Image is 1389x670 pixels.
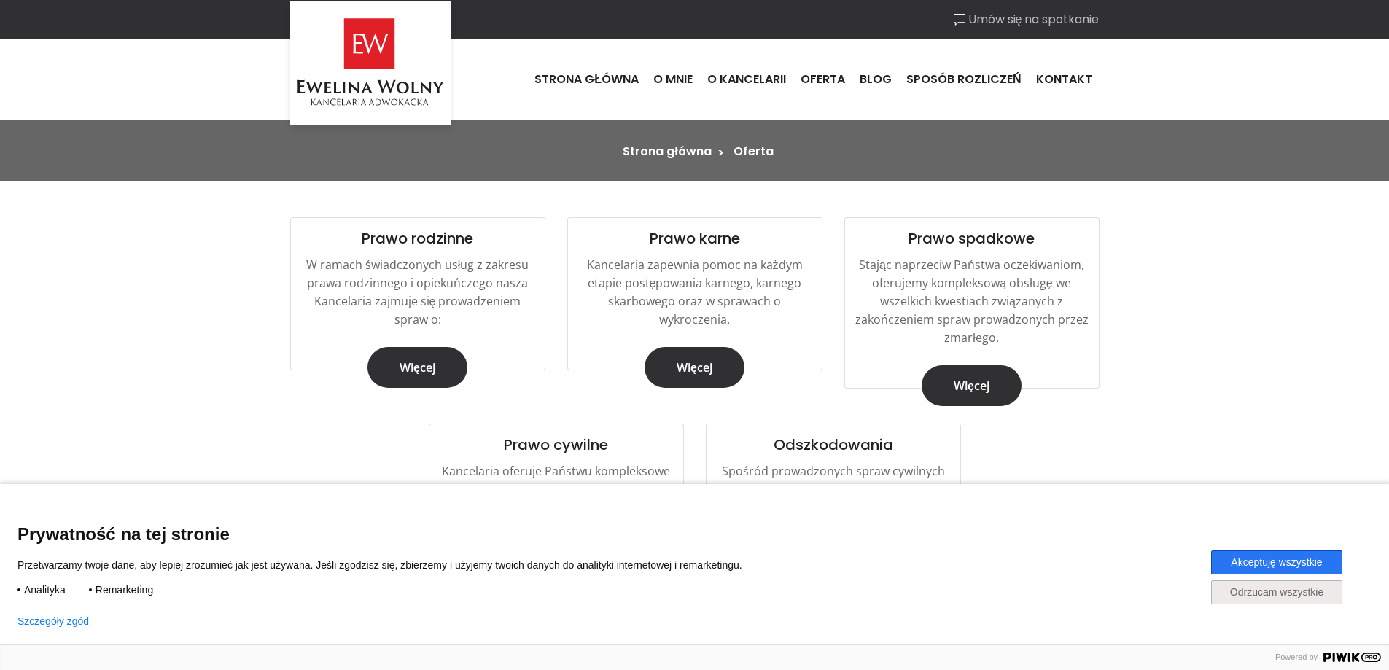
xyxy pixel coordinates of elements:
[1269,653,1323,662] span: Powered by
[623,143,711,160] a: Strona główna
[291,218,545,247] h4: Prawo rodzinne
[734,143,774,160] li: Oferta
[712,462,954,535] p: Spośród prowadzonych spraw cywilnych należy szczególnie wyróżnić sprawy dotyczące odpowiedzialnoś...
[17,558,764,572] p: Przetwarzamy twoje dane, aby lepiej zrozumieć jak jest używana. Jeśli zgodzisz się, zbierzemy i u...
[1029,60,1100,99] a: Kontakt
[1211,580,1342,604] button: Odrzucam wszystkie
[435,462,677,553] p: Kancelaria oferuje Państwu kompleksowe doradztwo prawne i reprezentację we wszystkich rodzajach s...
[429,424,683,453] h4: Prawo cywilne
[568,218,822,247] h4: Prawo karne
[922,365,1022,406] a: Więcej
[1211,550,1342,574] button: Akceptuję wszystkie
[367,347,467,388] a: Więcej
[852,60,899,99] a: Blog
[17,615,89,627] button: Szczegóły zgód
[851,256,1093,347] p: Stając naprzeciw Państwa oczekiwaniom, oferujemy kompleksową obsługę we wszelkich kwestiach związ...
[17,523,1372,545] span: Prywatność na tej stronie
[24,583,66,596] span: Analityka
[707,424,960,453] h4: Odszkodowania
[297,256,539,329] p: W ramach świadczonych usług z zakresu prawa rodzinnego i opiekuńczego nasza Kancelaria zajmuje si...
[645,347,744,388] a: Więcej
[845,218,1099,247] h4: Prawo spadkowe
[96,583,153,596] span: Remarketing
[793,60,852,99] a: Oferta
[574,256,816,329] p: Kancelaria zapewnia pomoc na każdym etapie postępowania karnego, karnego skarbowego oraz w sprawa...
[954,11,1100,28] a: Umów się na spotkanie
[646,60,700,99] a: O mnie
[700,60,793,99] a: O kancelarii
[899,60,1029,99] a: Sposób rozliczeń
[527,60,646,99] a: Strona główna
